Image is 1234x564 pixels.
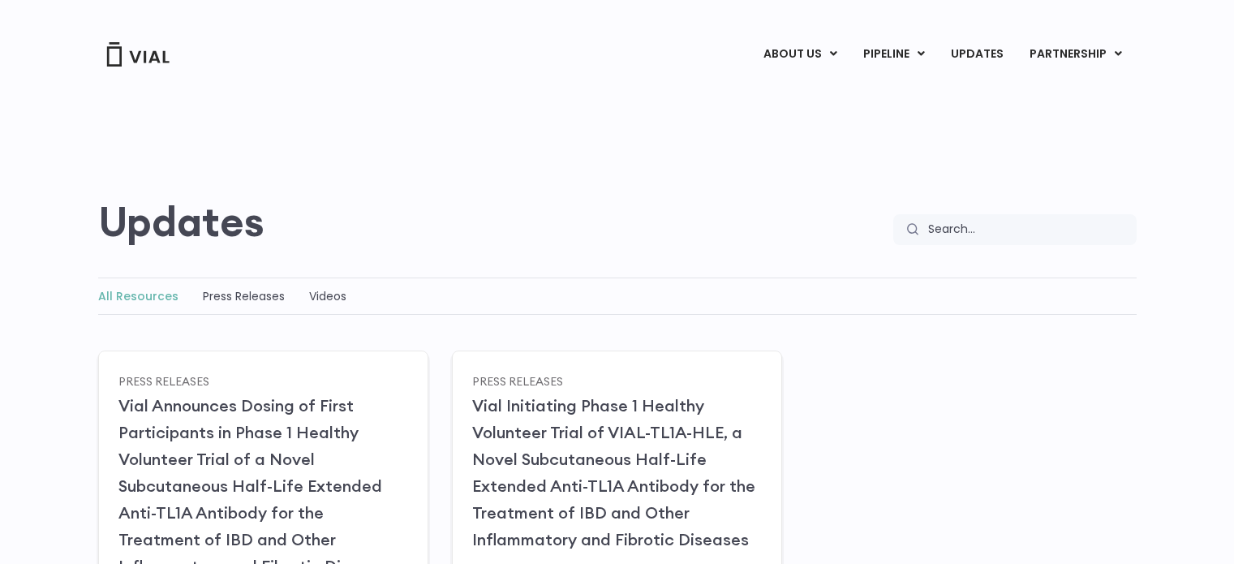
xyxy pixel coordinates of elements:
[850,41,937,68] a: PIPELINEMenu Toggle
[472,373,563,388] a: Press Releases
[472,395,755,549] a: Vial Initiating Phase 1 Healthy Volunteer Trial of VIAL-TL1A-HLE, a Novel Subcutaneous Half-Life ...
[118,373,209,388] a: Press Releases
[938,41,1016,68] a: UPDATES
[1017,41,1135,68] a: PARTNERSHIPMenu Toggle
[203,288,285,304] a: Press Releases
[98,288,178,304] a: All Resources
[918,214,1137,245] input: Search...
[98,198,264,245] h2: Updates
[750,41,849,68] a: ABOUT USMenu Toggle
[309,288,346,304] a: Videos
[105,42,170,67] img: Vial Logo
